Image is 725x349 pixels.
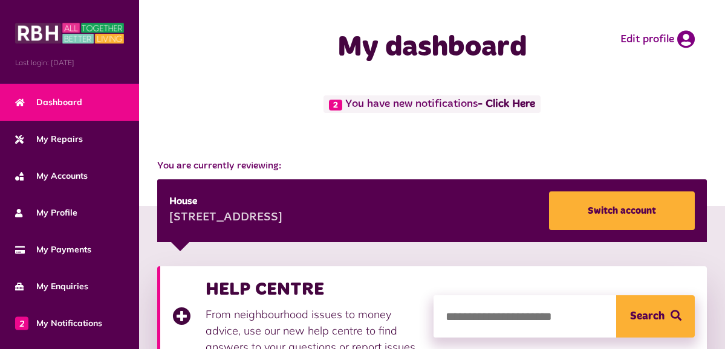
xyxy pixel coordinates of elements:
[169,194,282,209] div: House
[616,295,695,338] button: Search
[204,30,660,65] h1: My dashboard
[15,21,124,45] img: MyRBH
[15,316,28,330] span: 2
[15,317,102,330] span: My Notifications
[15,280,88,293] span: My Enquiries
[323,95,540,113] span: You have new notifications
[478,99,535,110] a: - Click Here
[15,243,91,256] span: My Payments
[206,278,421,300] h3: HELP CENTRE
[620,30,695,48] a: Edit profile
[329,100,342,110] span: 2
[15,96,82,109] span: Dashboard
[157,159,707,173] span: You are currently reviewing:
[15,207,77,219] span: My Profile
[15,133,83,146] span: My Repairs
[15,57,124,68] span: Last login: [DATE]
[15,170,88,182] span: My Accounts
[549,191,695,230] a: Switch account
[630,295,665,338] span: Search
[169,209,282,227] div: [STREET_ADDRESS]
